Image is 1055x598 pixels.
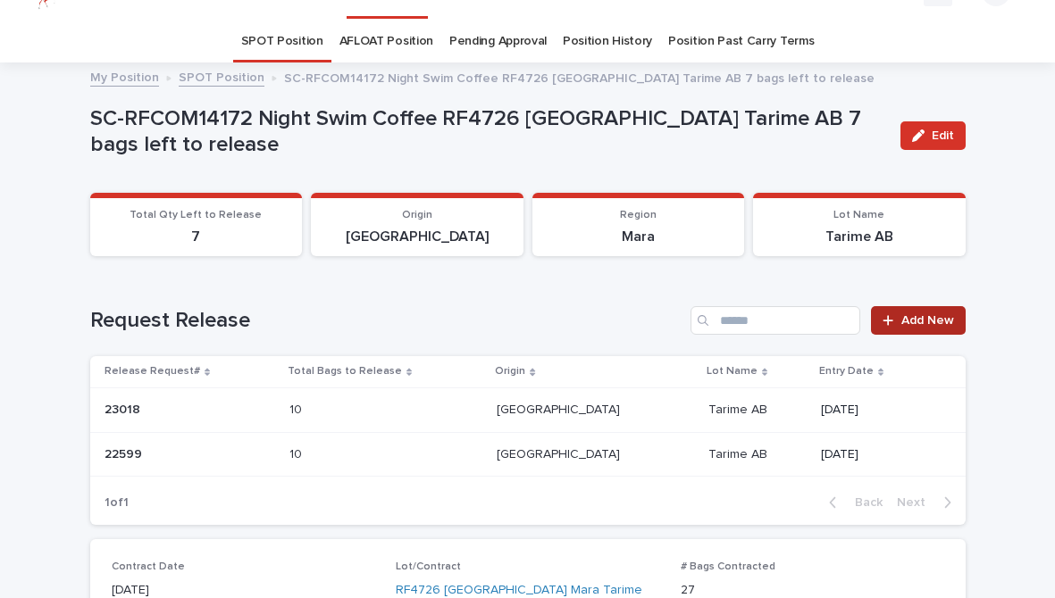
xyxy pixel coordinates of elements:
[821,403,936,418] p: [DATE]
[764,228,955,245] p: Tarime AB
[708,444,771,462] p: Tarime AB
[901,314,954,327] span: Add New
[819,361,874,381] p: Entry Date
[284,67,875,87] p: SC-RFCOM14172 Night Swim Coffee RF4726 [GEOGRAPHIC_DATA] Tarime AB 7 bags left to release
[130,210,262,220] span: Total Qty Left to Release
[708,399,771,418] p: Tarime AB
[449,21,547,62] a: Pending Approval
[179,66,264,87] a: SPOT Position
[339,21,433,62] a: AFLOAT Position
[932,129,954,142] span: Edit
[821,447,936,462] p: [DATE]
[105,361,200,381] p: Release Request#
[90,387,966,432] tr: 2301823018 1010 [GEOGRAPHIC_DATA][GEOGRAPHIC_DATA] Tarime ABTarime AB [DATE]
[105,399,144,418] p: 23018
[90,66,159,87] a: My Position
[497,444,624,462] p: [GEOGRAPHIC_DATA]
[105,444,146,462] p: 22599
[890,494,966,511] button: Next
[563,21,652,62] a: Position History
[402,210,432,220] span: Origin
[497,399,624,418] p: [GEOGRAPHIC_DATA]
[90,432,966,477] tr: 2259922599 1010 [GEOGRAPHIC_DATA][GEOGRAPHIC_DATA] Tarime ABTarime AB [DATE]
[495,361,525,381] p: Origin
[871,306,965,335] a: Add New
[90,481,143,525] p: 1 of 1
[620,210,657,220] span: Region
[322,228,513,245] p: [GEOGRAPHIC_DATA]
[844,496,883,509] span: Back
[289,399,306,418] p: 10
[289,444,306,462] p: 10
[707,361,758,381] p: Lot Name
[396,561,461,572] span: Lot/Contract
[241,21,323,62] a: SPOT Position
[681,561,775,572] span: # Bags Contracted
[90,308,684,334] h1: Request Release
[90,106,886,158] p: SC-RFCOM14172 Night Swim Coffee RF4726 [GEOGRAPHIC_DATA] Tarime AB 7 bags left to release
[833,210,884,220] span: Lot Name
[668,21,814,62] a: Position Past Carry Terms
[815,494,890,511] button: Back
[288,361,402,381] p: Total Bags to Release
[543,228,734,245] p: Mara
[691,306,860,335] input: Search
[112,561,185,572] span: Contract Date
[101,228,292,245] p: 7
[897,496,936,509] span: Next
[900,121,966,150] button: Edit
